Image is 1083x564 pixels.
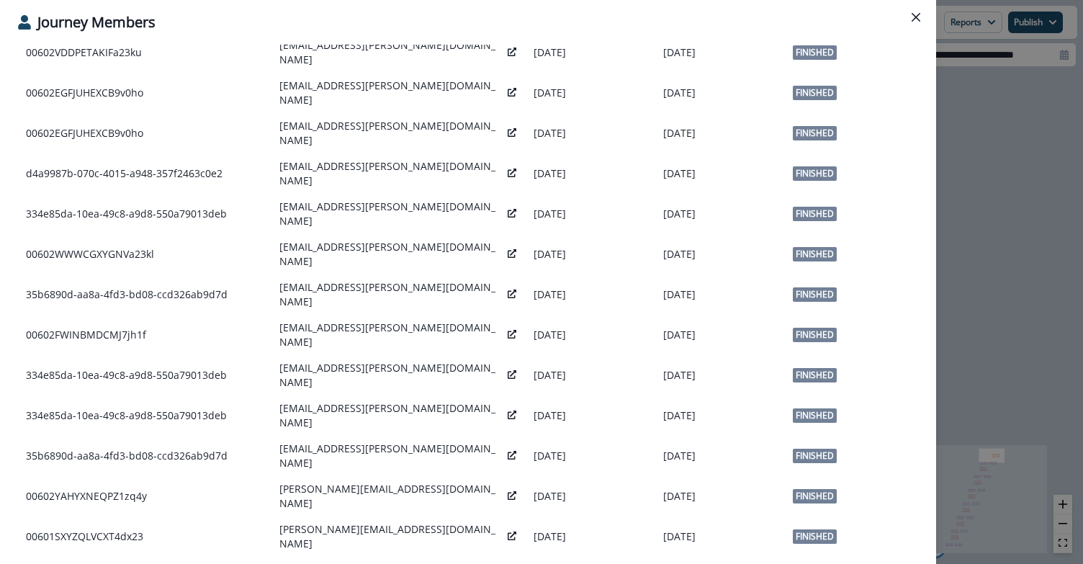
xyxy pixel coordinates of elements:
p: [DATE] [663,45,776,60]
p: [EMAIL_ADDRESS][PERSON_NAME][DOMAIN_NAME] [279,401,502,430]
p: [DATE] [663,287,776,302]
td: 334e85da-10ea-49c8-a9d8-550a79013deb [17,395,271,436]
p: [DATE] [534,287,646,302]
p: [DATE] [663,328,776,342]
p: [DATE] [663,408,776,423]
td: 00602EGFJUHEXCB9v0ho [17,73,271,113]
span: Finished [793,328,837,342]
span: Finished [793,287,837,302]
p: [DATE] [663,368,776,382]
p: [EMAIL_ADDRESS][PERSON_NAME][DOMAIN_NAME] [279,280,502,309]
td: 00602FWINBMDCMJ7jh1f [17,315,271,355]
p: [DATE] [534,489,646,503]
p: [DATE] [534,408,646,423]
td: 35b6890d-aa8a-4fd3-bd08-ccd326ab9d7d [17,274,271,315]
p: [PERSON_NAME][EMAIL_ADDRESS][DOMAIN_NAME] [279,522,502,551]
p: [DATE] [663,489,776,503]
p: [DATE] [663,126,776,140]
span: Finished [793,449,837,463]
p: [DATE] [534,166,646,181]
td: 00602VDDPETAKIFa23ku [17,32,271,73]
p: [DATE] [534,368,646,382]
td: 35b6890d-aa8a-4fd3-bd08-ccd326ab9d7d [17,436,271,476]
p: [DATE] [663,529,776,544]
p: [EMAIL_ADDRESS][PERSON_NAME][DOMAIN_NAME] [279,79,502,107]
span: Finished [793,408,837,423]
p: [DATE] [663,86,776,100]
p: [EMAIL_ADDRESS][PERSON_NAME][DOMAIN_NAME] [279,200,502,228]
td: 00602EGFJUHEXCB9v0ho [17,113,271,153]
span: Finished [793,86,837,100]
p: [DATE] [534,86,646,100]
p: [DATE] [663,166,776,181]
p: [DATE] [663,449,776,463]
p: [EMAIL_ADDRESS][PERSON_NAME][DOMAIN_NAME] [279,159,502,188]
p: [DATE] [534,328,646,342]
p: [DATE] [534,126,646,140]
span: Finished [793,126,837,140]
p: [DATE] [663,207,776,221]
td: 00602WWWCGXYGNVa23kl [17,234,271,274]
p: [EMAIL_ADDRESS][PERSON_NAME][DOMAIN_NAME] [279,321,502,349]
p: [EMAIL_ADDRESS][PERSON_NAME][DOMAIN_NAME] [279,240,502,269]
td: 00602YAHYXNEQPZ1zq4y [17,476,271,516]
span: Finished [793,368,837,382]
p: [DATE] [534,45,646,60]
p: [EMAIL_ADDRESS][PERSON_NAME][DOMAIN_NAME] [279,361,502,390]
p: [EMAIL_ADDRESS][PERSON_NAME][DOMAIN_NAME] [279,442,502,470]
span: Finished [793,247,837,261]
button: Close [904,6,927,29]
p: [DATE] [534,247,646,261]
p: [DATE] [663,247,776,261]
p: [EMAIL_ADDRESS][PERSON_NAME][DOMAIN_NAME] [279,119,502,148]
p: [PERSON_NAME][EMAIL_ADDRESS][DOMAIN_NAME] [279,482,502,511]
td: 334e85da-10ea-49c8-a9d8-550a79013deb [17,355,271,395]
td: 334e85da-10ea-49c8-a9d8-550a79013deb [17,194,271,234]
p: [DATE] [534,529,646,544]
p: [DATE] [534,449,646,463]
p: [DATE] [534,207,646,221]
span: Finished [793,45,837,60]
span: Finished [793,166,837,181]
td: 00601SXYZQLVCXT4dx23 [17,516,271,557]
span: Finished [793,207,837,221]
span: Finished [793,529,837,544]
p: Journey Members [37,12,156,33]
span: Finished [793,489,837,503]
td: d4a9987b-070c-4015-a948-357f2463c0e2 [17,153,271,194]
p: [EMAIL_ADDRESS][PERSON_NAME][DOMAIN_NAME] [279,38,502,67]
